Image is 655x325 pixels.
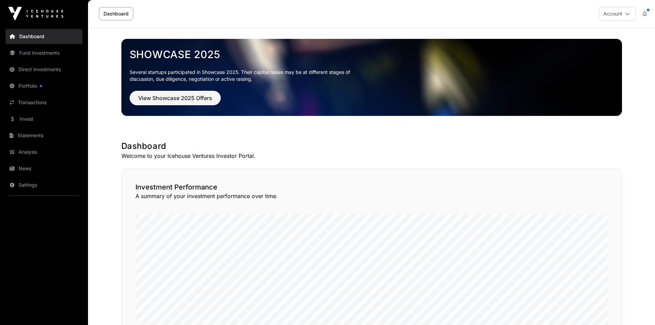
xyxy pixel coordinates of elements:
h1: Dashboard [121,141,622,152]
a: Transactions [6,95,83,110]
p: A summary of your investment performance over time. [135,192,608,200]
img: Icehouse Ventures Logo [8,7,63,21]
a: Dashboard [6,29,83,44]
a: Direct Investments [6,62,83,77]
span: View Showcase 2025 Offers [138,94,212,102]
p: Welcome to your Icehouse Ventures Investor Portal. [121,152,622,160]
a: Portfolio [6,78,83,94]
a: Statements [6,128,83,143]
a: Dashboard [99,7,133,20]
a: Analysis [6,144,83,160]
a: Settings [6,177,83,193]
a: View Showcase 2025 Offers [130,98,221,105]
a: Fund Investments [6,45,83,61]
button: View Showcase 2025 Offers [130,91,221,105]
a: Showcase 2025 [130,48,614,61]
button: Account [599,7,636,21]
p: Several startups participated in Showcase 2025. Their capital raises may be at different stages o... [130,69,361,83]
a: News [6,161,83,176]
img: Showcase 2025 [121,39,622,116]
h2: Investment Performance [135,182,608,192]
a: Invest [6,111,83,127]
